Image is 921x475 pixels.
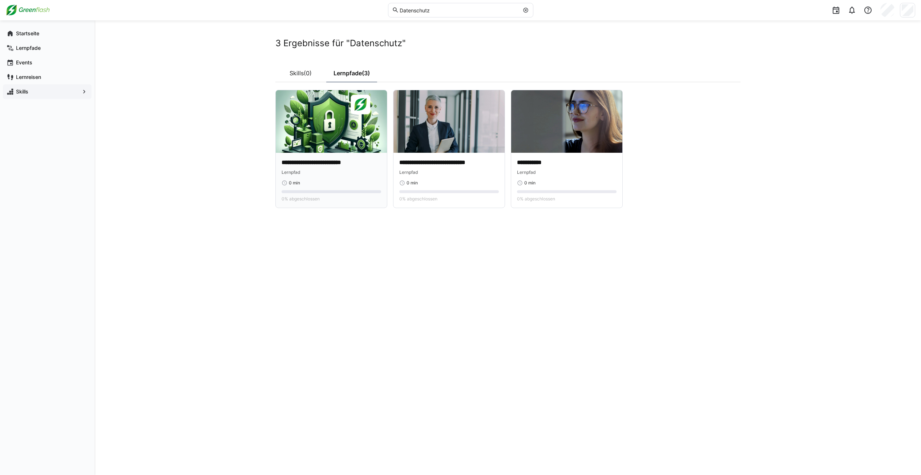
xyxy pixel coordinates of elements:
[393,90,505,153] img: image
[407,180,418,186] span: 0 min
[399,7,519,13] input: Skills und Lernpfade durchsuchen…
[362,70,370,76] span: (3)
[511,90,622,153] img: image
[517,169,536,175] span: Lernpfad
[282,169,300,175] span: Lernpfad
[282,196,320,202] span: 0% abgeschlossen
[289,180,300,186] span: 0 min
[399,169,418,175] span: Lernpfad
[275,64,326,82] a: Skills(0)
[276,90,387,153] img: image
[275,38,740,49] h2: 3 Ergebnisse für "Datenschutz"
[304,70,312,76] span: (0)
[399,196,437,202] span: 0% abgeschlossen
[326,64,377,82] a: Lernpfade(3)
[524,180,536,186] span: 0 min
[517,196,555,202] span: 0% abgeschlossen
